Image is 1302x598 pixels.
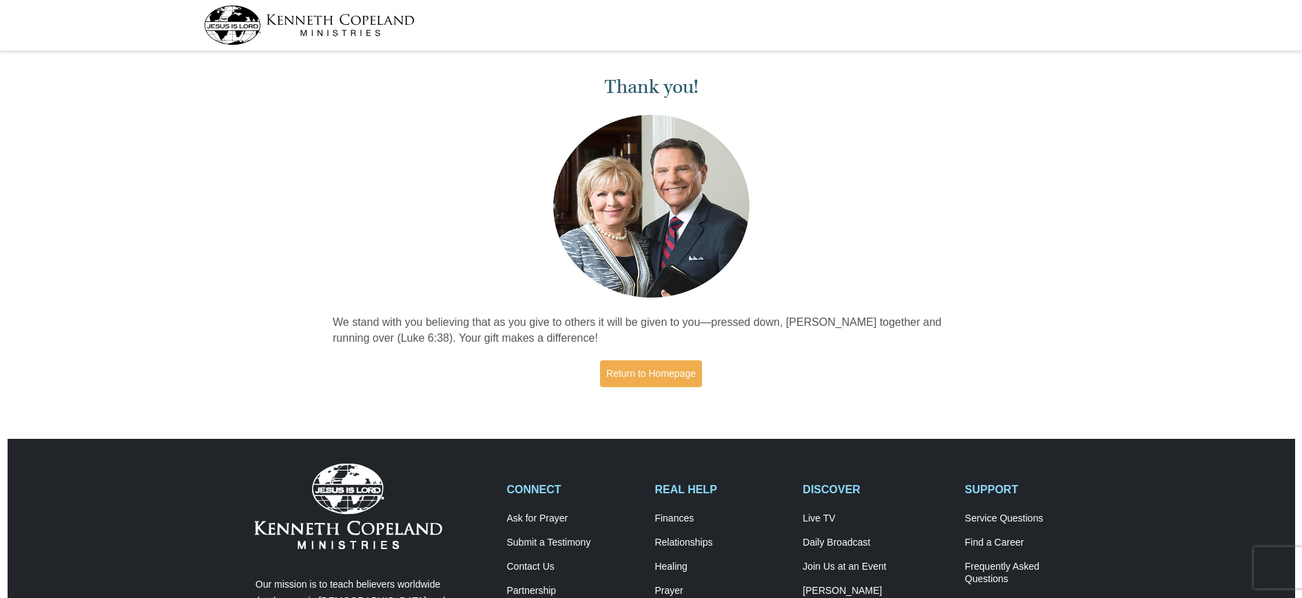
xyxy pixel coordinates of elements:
[803,561,950,573] a: Join Us at an Event
[965,513,1099,525] a: Service Questions
[507,561,641,573] a: Contact Us
[333,315,969,347] p: We stand with you believing that as you give to others it will be given to you—pressed down, [PER...
[803,483,950,496] h2: DISCOVER
[654,537,788,549] a: Relationships
[803,513,950,525] a: Live TV
[965,537,1099,549] a: Find a Career
[254,464,442,549] img: Kenneth Copeland Ministries
[965,483,1099,496] h2: SUPPORT
[507,483,641,496] h2: CONNECT
[507,537,641,549] a: Submit a Testimony
[654,483,788,496] h2: REAL HELP
[654,585,788,597] a: Prayer
[204,6,415,45] img: kcm-header-logo.svg
[550,112,753,301] img: Kenneth and Gloria
[600,360,702,387] a: Return to Homepage
[507,585,641,597] a: Partnership
[965,561,1099,586] a: Frequently AskedQuestions
[803,537,950,549] a: Daily Broadcast
[654,561,788,573] a: Healing
[507,513,641,525] a: Ask for Prayer
[654,513,788,525] a: Finances
[333,76,969,99] h1: Thank you!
